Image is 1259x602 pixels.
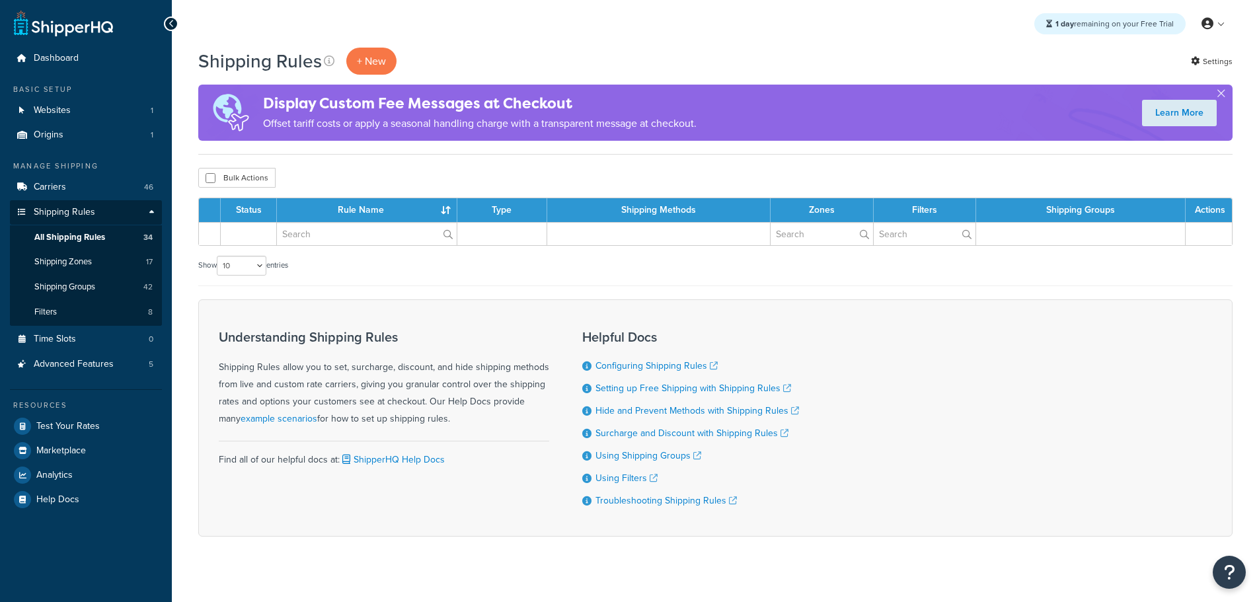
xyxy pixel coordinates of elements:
[10,463,162,487] a: Analytics
[595,494,737,508] a: Troubleshooting Shipping Rules
[10,327,162,352] li: Time Slots
[10,327,162,352] a: Time Slots 0
[10,225,162,250] li: All Shipping Rules
[198,168,276,188] button: Bulk Actions
[219,330,549,428] div: Shipping Rules allow you to set, surcharge, discount, and hide shipping methods from live and cus...
[547,198,771,222] th: Shipping Methods
[10,414,162,438] a: Test Your Rates
[10,84,162,95] div: Basic Setup
[34,359,114,370] span: Advanced Features
[34,53,79,64] span: Dashboard
[1191,52,1233,71] a: Settings
[221,198,277,222] th: Status
[34,256,92,268] span: Shipping Zones
[595,381,791,395] a: Setting up Free Shipping with Shipping Rules
[10,98,162,123] a: Websites 1
[263,93,697,114] h4: Display Custom Fee Messages at Checkout
[143,282,153,293] span: 42
[10,175,162,200] li: Carriers
[10,488,162,511] a: Help Docs
[34,282,95,293] span: Shipping Groups
[595,471,658,485] a: Using Filters
[34,232,105,243] span: All Shipping Rules
[36,494,79,506] span: Help Docs
[34,105,71,116] span: Websites
[34,130,63,141] span: Origins
[149,359,153,370] span: 5
[198,85,263,141] img: duties-banner-06bc72dcb5fe05cb3f9472aba00be2ae8eb53ab6f0d8bb03d382ba314ac3c341.png
[595,449,701,463] a: Using Shipping Groups
[36,445,86,457] span: Marketplace
[595,404,799,418] a: Hide and Prevent Methods with Shipping Rules
[10,200,162,326] li: Shipping Rules
[219,330,549,344] h3: Understanding Shipping Rules
[143,232,153,243] span: 34
[36,470,73,481] span: Analytics
[34,334,76,345] span: Time Slots
[34,182,66,193] span: Carriers
[595,426,788,440] a: Surcharge and Discount with Shipping Rules
[976,198,1186,222] th: Shipping Groups
[10,300,162,324] li: Filters
[10,98,162,123] li: Websites
[1142,100,1217,126] a: Learn More
[595,359,718,373] a: Configuring Shipping Rules
[219,441,549,469] div: Find all of our helpful docs at:
[10,225,162,250] a: All Shipping Rules 34
[10,161,162,172] div: Manage Shipping
[10,123,162,147] a: Origins 1
[10,300,162,324] a: Filters 8
[10,352,162,377] li: Advanced Features
[198,256,288,276] label: Show entries
[582,330,799,344] h3: Helpful Docs
[10,46,162,71] a: Dashboard
[771,198,874,222] th: Zones
[34,207,95,218] span: Shipping Rules
[34,307,57,318] span: Filters
[10,200,162,225] a: Shipping Rules
[241,412,317,426] a: example scenarios
[10,275,162,299] li: Shipping Groups
[457,198,547,222] th: Type
[149,334,153,345] span: 0
[874,198,976,222] th: Filters
[263,114,697,133] p: Offset tariff costs or apply a seasonal handling charge with a transparent message at checkout.
[144,182,153,193] span: 46
[151,130,153,141] span: 1
[14,10,113,36] a: ShipperHQ Home
[10,123,162,147] li: Origins
[146,256,153,268] span: 17
[1186,198,1232,222] th: Actions
[771,223,873,245] input: Search
[1034,13,1186,34] div: remaining on your Free Trial
[217,256,266,276] select: Showentries
[277,198,457,222] th: Rule Name
[1213,556,1246,589] button: Open Resource Center
[151,105,153,116] span: 1
[277,223,457,245] input: Search
[874,223,975,245] input: Search
[346,48,397,75] p: + New
[148,307,153,318] span: 8
[10,250,162,274] a: Shipping Zones 17
[36,421,100,432] span: Test Your Rates
[198,48,322,74] h1: Shipping Rules
[10,439,162,463] a: Marketplace
[1055,18,1074,30] strong: 1 day
[10,400,162,411] div: Resources
[340,453,445,467] a: ShipperHQ Help Docs
[10,275,162,299] a: Shipping Groups 42
[10,175,162,200] a: Carriers 46
[10,352,162,377] a: Advanced Features 5
[10,250,162,274] li: Shipping Zones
